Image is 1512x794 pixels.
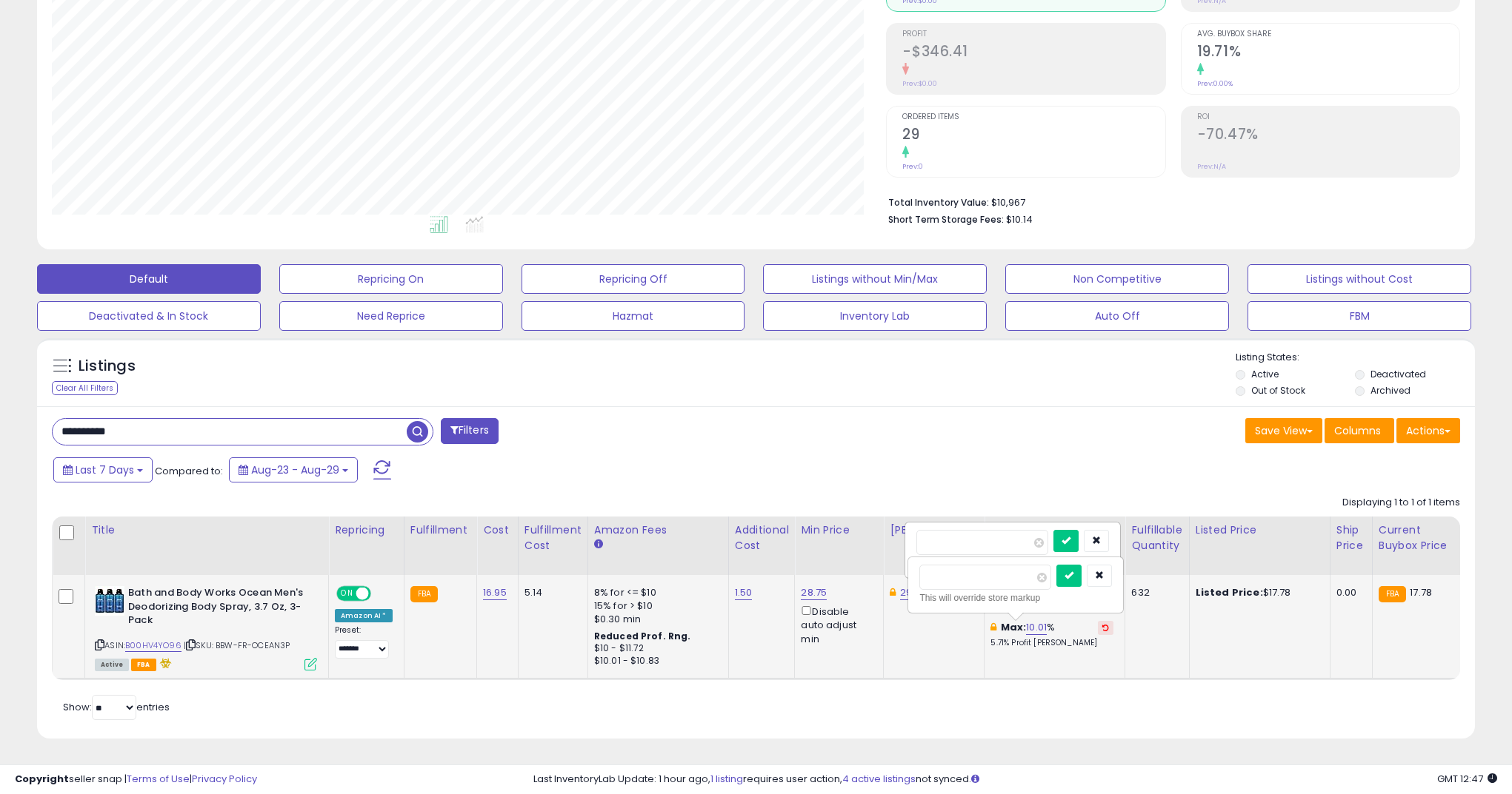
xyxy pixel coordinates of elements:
div: Title [91,522,322,538]
div: This will override store markup [916,556,1109,571]
h2: -$346.41 [902,43,1165,63]
b: Reduced Prof. Rng. [594,630,691,642]
b: Max: [1001,620,1027,634]
div: 632 [1131,586,1177,599]
a: 4 active listings [842,772,916,786]
button: FBM [1248,301,1471,331]
small: Amazon Fees. [594,538,603,551]
div: Disable auto adjust min [801,603,872,646]
a: 1.50 [735,585,753,600]
b: Short Term Storage Fees: [888,213,1004,226]
div: Preset: [335,625,393,659]
button: Hazmat [522,301,745,331]
th: The percentage added to the cost of goods (COGS) that forms the calculator for Min & Max prices. [985,517,1125,575]
span: Last 7 Days [76,462,134,477]
span: | SKU: BBW-FR-OCEAN3P [184,639,290,651]
a: Privacy Policy [192,772,257,786]
div: Amazon AI * [335,609,393,622]
small: FBA [410,586,438,602]
a: 1 listing [710,772,743,786]
button: Last 7 Days [53,457,153,482]
a: Terms of Use [127,772,190,786]
button: Repricing On [279,264,503,294]
button: Deactivated & In Stock [37,301,261,331]
span: Ordered Items [902,113,1165,121]
div: Repricing [335,522,398,538]
span: 2025-09-6 12:47 GMT [1437,772,1497,786]
button: Inventory Lab [763,301,987,331]
label: Archived [1371,384,1411,397]
a: 10.01 [1026,620,1047,635]
span: Aug-23 - Aug-29 [251,462,339,477]
b: Bath and Body Works Ocean Men's Deodorizing Body Spray, 3.7 Oz, 3-Pack [128,586,308,631]
div: Current Buybox Price [1379,522,1455,554]
h2: 29 [902,126,1165,146]
h2: -70.47% [1197,126,1459,146]
i: Revert to store-level Max Markup [1102,624,1109,631]
button: Auto Off [1005,301,1229,331]
div: Clear All Filters [52,381,118,395]
div: Fulfillable Quantity [1131,522,1182,554]
span: ROI [1197,113,1459,121]
label: Deactivated [1371,368,1426,380]
div: 8% for <= $10 [594,586,717,599]
div: $10.01 - $10.83 [594,655,717,667]
div: This will override store markup [919,591,1112,605]
button: Save View [1245,418,1322,443]
div: Last InventoryLab Update: 1 hour ago, requires user action, not synced. [533,773,1497,787]
button: Default [37,264,261,294]
i: This overrides the store level max markup for this listing [990,622,996,632]
span: Columns [1334,423,1381,438]
span: OFF [369,588,393,600]
h2: 19.71% [1197,43,1459,63]
div: $10 - $11.72 [594,642,717,655]
div: Additional Cost [735,522,789,554]
small: FBA [1379,586,1406,602]
button: Repricing Off [522,264,745,294]
button: Need Reprice [279,301,503,331]
span: All listings currently available for purchase on Amazon [95,659,129,671]
span: FBA [131,659,156,671]
button: Aug-23 - Aug-29 [229,457,358,482]
strong: Copyright [15,772,69,786]
div: Fulfillment Cost [524,522,582,554]
b: Listed Price: [1196,585,1263,599]
button: Listings without Cost [1248,264,1471,294]
div: $0.30 min [594,613,717,626]
small: Prev: 0.00% [1197,79,1233,88]
div: 0.00 [1336,586,1361,599]
button: Columns [1325,418,1394,443]
div: seller snap | | [15,773,257,787]
button: Filters [441,418,499,444]
a: B00HV4YO96 [125,639,181,652]
span: Avg. Buybox Share [1197,30,1459,38]
label: Active [1251,368,1279,380]
a: 16.95 [483,585,507,600]
div: Amazon Fees [594,522,722,538]
div: 15% for > $10 [594,599,717,613]
div: % [990,621,1113,648]
a: 29.75 [900,585,926,600]
div: Displaying 1 to 1 of 1 items [1342,496,1460,510]
span: Show: entries [63,700,170,714]
span: ON [338,588,356,600]
div: ASIN: [95,586,317,669]
div: Ship Price [1336,522,1366,554]
a: 28.75 [801,585,827,600]
small: Prev: N/A [1197,162,1226,171]
b: Total Inventory Value: [888,196,989,209]
label: Out of Stock [1251,384,1305,397]
div: Min Price [801,522,877,538]
span: Compared to: [155,464,223,478]
div: [PERSON_NAME] [890,522,978,538]
div: Fulfillment [410,522,470,538]
span: Profit [902,30,1165,38]
i: hazardous material [156,658,172,668]
div: Cost [483,522,512,538]
img: 41Ls1+Z4JzL._SL40_.jpg [95,586,124,616]
h5: Listings [79,356,136,377]
div: $17.78 [1196,586,1319,599]
small: Prev: $0.00 [902,79,937,88]
li: $10,967 [888,192,1449,210]
p: Listing States: [1236,351,1475,365]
